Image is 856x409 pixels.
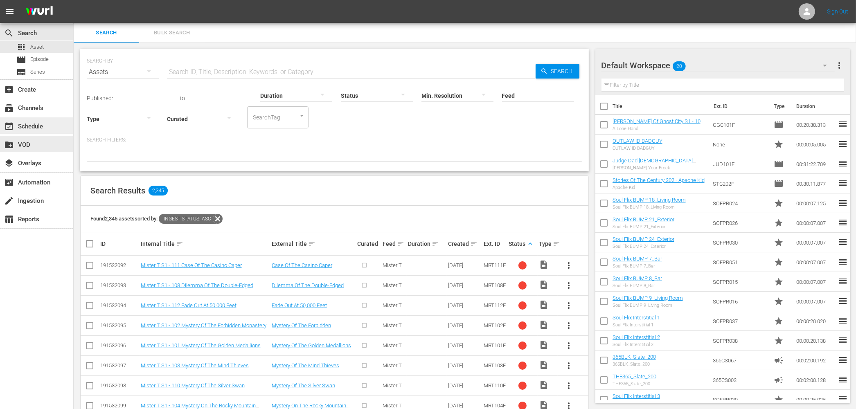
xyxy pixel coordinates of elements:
[774,179,784,189] span: Episode
[272,382,335,389] a: Mystery Of The Silver Swan
[141,239,269,249] div: Internal Title
[448,402,481,409] div: [DATE]
[272,342,351,348] a: Mystery Of The Golden Medallions
[100,240,138,247] div: ID
[613,118,704,130] a: [PERSON_NAME] Of Ghost City S1 - 101 A Lone Hand
[613,224,674,229] div: Soul Flix BUMP 21_Exterior
[834,56,844,75] button: more_vert
[16,42,26,52] span: Asset
[774,159,784,169] span: Episode
[710,311,770,331] td: SOFPR037
[141,302,237,308] a: Mister T S1 - 112 Fade Out At 50,000 Feet
[159,214,213,224] span: Ingest Status: asc
[613,126,707,131] div: A Lone Hand
[383,382,402,389] span: Mister T
[100,282,138,288] div: 191532093
[793,370,838,390] td: 00:02:00.128
[20,2,59,21] img: ans4CAIJ8jUAAAAAAAAAAAAAAAAAAAAAAAAgQb4GAAAAAAAAAAAAAAAAAAAAAAAAJMjXAAAAAAAAAAAAAAAAAAAAAAAAgAT5G...
[4,28,14,38] span: Search
[613,322,660,328] div: Soul Flix Interstitial 1
[448,302,481,308] div: [DATE]
[564,321,574,330] span: more_vert
[484,382,506,389] span: MRT110F
[613,204,686,210] div: Soul Flix BUMP 18_Living Room
[564,261,574,270] span: more_vert
[838,237,848,247] span: reorder
[559,296,579,315] button: more_vert
[90,186,145,196] span: Search Results
[613,138,662,144] a: OUTLAW ID BADGUY
[710,252,770,272] td: SOFPR051
[408,239,446,249] div: Duration
[272,239,355,249] div: External Title
[613,381,656,387] div: THE365_Slate_200
[793,174,838,193] td: 00:30:11.877
[539,320,549,330] span: Video
[613,185,705,190] div: Apache Kid
[613,244,674,249] div: Soul Flix BUMP 24_Exterior
[774,139,784,149] span: Promo
[141,342,261,348] a: Mister T S1 - 101 Mystery Of The Golden Medallions
[559,356,579,375] button: more_vert
[613,256,662,262] a: Soul Flix BUMP 7_Bar
[769,95,791,118] th: Type
[838,355,848,365] span: reorder
[100,302,138,308] div: 191532094
[539,360,549,370] span: Video
[613,165,707,171] div: [PERSON_NAME] Your Frock
[774,218,784,228] span: Promo
[272,262,332,268] a: Case Of The Casino Caper
[383,402,402,409] span: Mister T
[539,340,549,350] span: Video
[539,260,549,270] span: Video
[793,252,838,272] td: 00:00:07.007
[793,331,838,351] td: 00:00:20.138
[180,95,185,101] span: to
[484,262,506,268] span: MRT111F
[484,302,506,308] span: MRT112F
[710,174,770,193] td: STC202F
[539,239,556,249] div: Type
[383,282,402,288] span: Mister T
[613,216,674,222] a: Soul Flix BUMP 21_Exterior
[100,382,138,389] div: 191532098
[710,193,770,213] td: SOFPR024
[559,336,579,355] button: more_vert
[539,380,549,390] span: Video
[793,193,838,213] td: 00:00:07.125
[613,146,662,151] div: OUTLAW ID BADGUY
[834,61,844,70] span: more_vert
[87,137,582,144] p: Search Filters:
[448,239,481,249] div: Created
[141,262,242,268] a: Mister T S1 - 111 Case Of The Casino Caper
[774,336,784,346] span: Promo
[827,8,848,15] a: Sign Out
[539,280,549,290] span: Video
[710,233,770,252] td: SOFPR030
[710,213,770,233] td: SOFPR026
[79,28,134,38] span: Search
[383,362,402,369] span: Mister T
[100,402,138,409] div: 191532099
[16,67,26,77] span: Series
[793,272,838,292] td: 00:00:07.007
[298,112,306,120] button: Open
[4,103,14,113] span: Channels
[16,55,26,65] span: Episode
[838,198,848,208] span: reorder
[448,362,481,369] div: [DATE]
[793,115,838,135] td: 00:20:38.313
[358,240,381,247] div: Curated
[484,282,506,288] span: MRT108F
[838,159,848,169] span: reorder
[774,257,784,267] span: Promo
[838,394,848,404] span: reorder
[601,54,835,77] div: Default Workspace
[838,119,848,129] span: reorder
[613,95,709,118] th: Title
[4,158,14,168] span: Overlays
[448,282,481,288] div: [DATE]
[613,373,656,380] a: THE365_Slate_200
[774,297,784,306] span: Promo
[484,240,507,247] div: Ext. ID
